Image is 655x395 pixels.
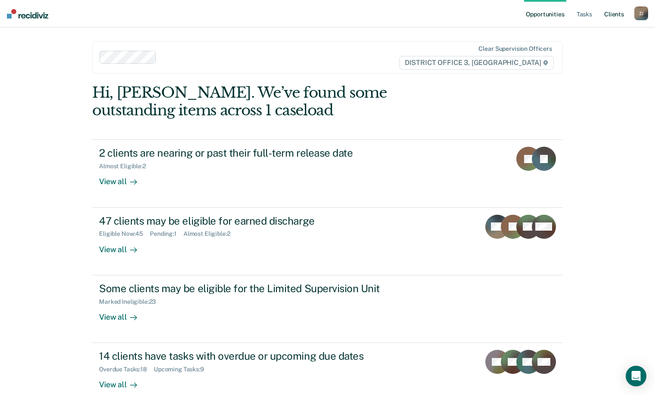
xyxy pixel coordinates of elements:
[99,147,401,159] div: 2 clients are nearing or past their full-term release date
[99,350,401,362] div: 14 clients have tasks with overdue or upcoming due dates
[399,56,554,70] span: DISTRICT OFFICE 3, [GEOGRAPHIC_DATA]
[92,275,563,343] a: Some clients may be eligible for the Limited Supervision UnitMarked Ineligible:23View all
[7,9,48,19] img: Recidiviz
[99,230,150,238] div: Eligible Now : 45
[626,366,646,386] div: Open Intercom Messenger
[99,170,147,187] div: View all
[478,45,552,52] div: Clear supervision officers
[92,208,563,275] a: 47 clients may be eligible for earned dischargeEligible Now:45Pending:1Almost Eligible:2View all
[99,282,401,295] div: Some clients may be eligible for the Limited Supervision Unit
[99,163,153,170] div: Almost Eligible : 2
[99,305,147,322] div: View all
[99,215,401,227] div: 47 clients may be eligible for earned discharge
[634,6,648,20] button: ZJ
[99,298,163,306] div: Marked Ineligible : 23
[99,366,154,373] div: Overdue Tasks : 18
[92,84,469,119] div: Hi, [PERSON_NAME]. We’ve found some outstanding items across 1 caseload
[99,373,147,390] div: View all
[183,230,237,238] div: Almost Eligible : 2
[634,6,648,20] div: Z J
[150,230,183,238] div: Pending : 1
[99,238,147,254] div: View all
[92,139,563,207] a: 2 clients are nearing or past their full-term release dateAlmost Eligible:2View all
[154,366,211,373] div: Upcoming Tasks : 9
